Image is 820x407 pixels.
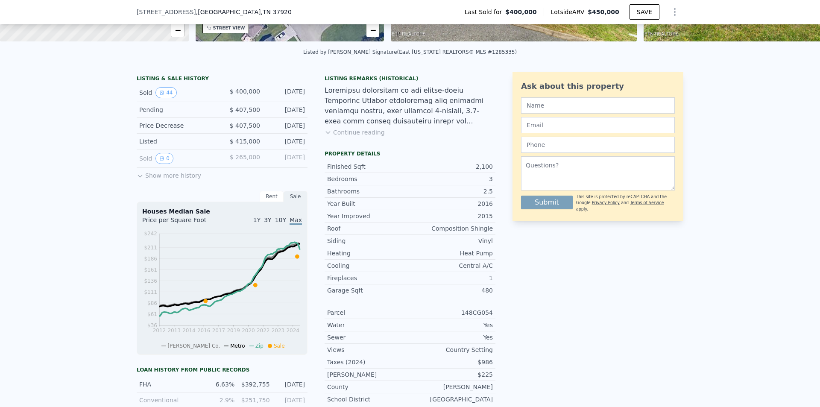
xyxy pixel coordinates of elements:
div: Price Decrease [139,121,215,130]
span: Zip [255,343,264,349]
button: Continue reading [325,128,385,137]
button: Show Options [666,3,683,20]
div: Sold [139,87,215,98]
div: Rent [260,191,284,202]
div: Heat Pump [410,249,493,258]
span: Metro [230,343,245,349]
div: [DATE] [267,87,305,98]
div: $986 [410,358,493,366]
div: 2,100 [410,162,493,171]
div: Sale [284,191,307,202]
div: Conventional [139,396,199,404]
div: Price per Square Foot [142,216,222,229]
div: Yes [410,333,493,342]
button: Show more history [137,168,201,180]
span: $400,000 [505,8,537,16]
span: Last Sold for [465,8,506,16]
tspan: 2014 [182,328,196,334]
div: Sold [139,153,215,164]
tspan: $61 [147,311,157,317]
div: 2.5 [410,187,493,196]
span: Sale [274,343,285,349]
div: Bathrooms [327,187,410,196]
div: Listed [139,137,215,146]
div: [PERSON_NAME] [410,383,493,391]
span: − [175,25,180,35]
div: 2015 [410,212,493,220]
div: Ask about this property [521,80,675,92]
div: Property details [325,150,495,157]
div: $225 [410,370,493,379]
span: $450,000 [588,9,619,15]
div: School District [327,395,410,404]
div: Sewer [327,333,410,342]
tspan: $211 [144,245,157,251]
span: 3Y [264,217,271,223]
tspan: $161 [144,267,157,273]
div: FHA [139,380,199,389]
div: Heating [327,249,410,258]
div: Country Setting [410,346,493,354]
input: Phone [521,137,675,153]
div: Taxes (2024) [327,358,410,366]
a: Zoom out [366,24,379,37]
span: , TN 37920 [261,9,291,15]
button: Submit [521,196,573,209]
div: Finished Sqft [327,162,410,171]
a: Zoom out [171,24,184,37]
div: Composition Shingle [410,224,493,233]
tspan: $36 [147,322,157,328]
div: Parcel [327,308,410,317]
tspan: 2012 [153,328,166,334]
div: Roof [327,224,410,233]
tspan: 2017 [212,328,225,334]
div: Central A/C [410,261,493,270]
button: View historical data [155,87,176,98]
div: [DATE] [275,380,305,389]
div: 3 [410,175,493,183]
div: [DATE] [267,137,305,146]
div: Listing Remarks (Historical) [325,75,495,82]
div: $251,750 [240,396,269,404]
tspan: 2016 [197,328,211,334]
span: $ 407,500 [230,122,260,129]
span: $ 415,000 [230,138,260,145]
tspan: $86 [147,300,157,306]
div: This site is protected by reCAPTCHA and the Google and apply. [576,194,675,212]
div: $392,755 [240,380,269,389]
div: Year Improved [327,212,410,220]
tspan: 2022 [257,328,270,334]
span: $ 407,500 [230,106,260,113]
span: Max [290,217,302,225]
tspan: 2024 [286,328,299,334]
button: SAVE [630,4,659,20]
input: Email [521,117,675,133]
div: LISTING & SALE HISTORY [137,75,307,84]
div: [DATE] [267,105,305,114]
div: Cooling [327,261,410,270]
tspan: $186 [144,256,157,262]
div: Houses Median Sale [142,207,302,216]
span: 1Y [253,217,261,223]
div: Loan history from public records [137,366,307,373]
tspan: 2020 [242,328,255,334]
div: Vinyl [410,237,493,245]
div: 148CG054 [410,308,493,317]
span: $ 400,000 [230,88,260,95]
div: Yes [410,321,493,329]
div: [DATE] [267,153,305,164]
div: Water [327,321,410,329]
tspan: 2023 [272,328,285,334]
span: [STREET_ADDRESS] [137,8,196,16]
div: Loremipsu dolorsitam co adi elitse-doeiu Temporinc Utlabor etdoloremag aliq enimadmi veniamqu nos... [325,85,495,126]
div: [GEOGRAPHIC_DATA] [410,395,493,404]
div: Garage Sqft [327,286,410,295]
span: $ 265,000 [230,154,260,161]
tspan: 2019 [227,328,240,334]
div: Bedrooms [327,175,410,183]
div: 2.9% [205,396,234,404]
button: View historical data [155,153,173,164]
div: 6.63% [205,380,234,389]
a: Terms of Service [630,200,664,205]
span: , [GEOGRAPHIC_DATA] [196,8,292,16]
